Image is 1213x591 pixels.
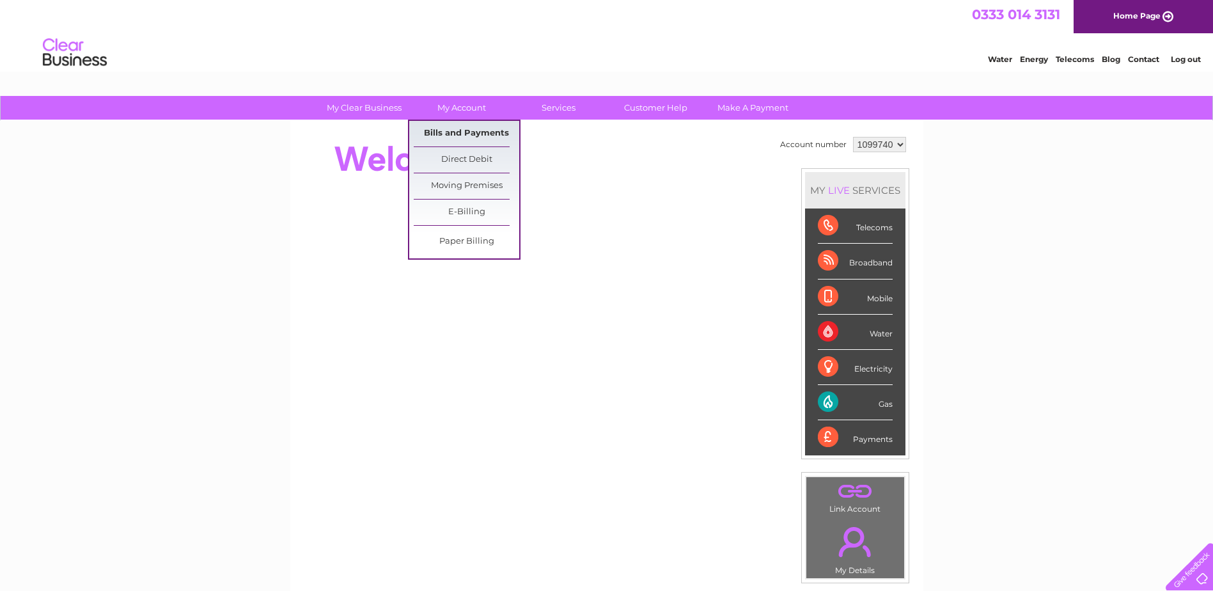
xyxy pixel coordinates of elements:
[1128,54,1159,64] a: Contact
[311,96,417,120] a: My Clear Business
[414,121,519,146] a: Bills and Payments
[700,96,806,120] a: Make A Payment
[414,229,519,255] a: Paper Billing
[1171,54,1201,64] a: Log out
[414,200,519,225] a: E-Billing
[409,96,514,120] a: My Account
[818,315,893,350] div: Water
[818,280,893,315] div: Mobile
[305,7,909,62] div: Clear Business is a trading name of Verastar Limited (registered in [GEOGRAPHIC_DATA] No. 3667643...
[818,420,893,455] div: Payments
[506,96,611,120] a: Services
[818,244,893,279] div: Broadband
[1056,54,1094,64] a: Telecoms
[818,350,893,385] div: Electricity
[810,480,901,503] a: .
[818,209,893,244] div: Telecoms
[805,172,905,209] div: MY SERVICES
[810,519,901,564] a: .
[603,96,708,120] a: Customer Help
[42,33,107,72] img: logo.png
[414,147,519,173] a: Direct Debit
[988,54,1012,64] a: Water
[777,134,850,155] td: Account number
[818,385,893,420] div: Gas
[826,184,852,196] div: LIVE
[806,516,905,579] td: My Details
[972,6,1060,22] a: 0333 014 3131
[1020,54,1048,64] a: Energy
[1102,54,1120,64] a: Blog
[414,173,519,199] a: Moving Premises
[806,477,905,517] td: Link Account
